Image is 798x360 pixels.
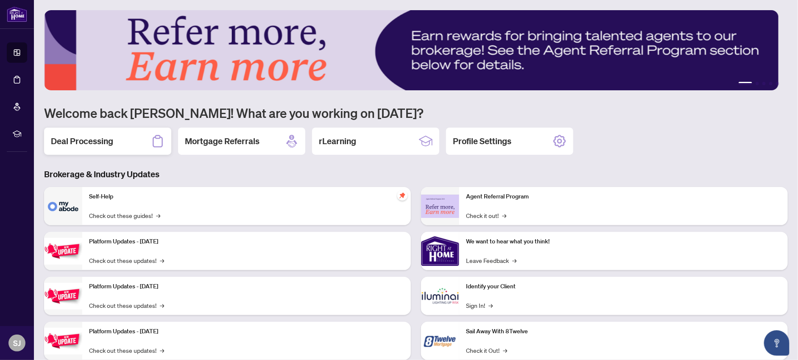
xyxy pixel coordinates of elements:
a: Check out these updates!→ [89,346,164,355]
p: Identify your Client [466,282,781,291]
a: Check out these updates!→ [89,256,164,265]
h2: rLearning [319,135,356,147]
img: Platform Updates - July 21, 2025 [44,238,82,265]
p: Platform Updates - [DATE] [89,282,404,291]
h2: Deal Processing [51,135,113,147]
img: Identify your Client [421,277,459,315]
img: Slide 0 [44,10,778,90]
img: Agent Referral Program [421,195,459,218]
img: We want to hear what you think! [421,232,459,270]
span: → [160,346,164,355]
button: 1 [739,82,752,85]
span: pushpin [397,190,407,201]
a: Sign In!→ [466,301,493,310]
span: → [503,346,507,355]
p: Sail Away With 8Twelve [466,327,781,336]
span: → [160,301,164,310]
a: Check out these updates!→ [89,301,164,310]
a: Check out these guides!→ [89,211,160,220]
span: SJ [13,337,21,349]
img: Platform Updates - July 8, 2025 [44,283,82,310]
a: Check it Out!→ [466,346,507,355]
button: 3 [762,82,766,85]
p: Platform Updates - [DATE] [89,327,404,336]
img: Sail Away With 8Twelve [421,322,459,360]
span: → [156,211,160,220]
h1: Welcome back [PERSON_NAME]! What are you working on [DATE]? [44,105,788,121]
p: We want to hear what you think! [466,237,781,246]
button: 2 [756,82,759,85]
a: Leave Feedback→ [466,256,516,265]
button: 5 [776,82,779,85]
span: → [160,256,164,265]
img: Platform Updates - June 23, 2025 [44,328,82,354]
span: → [488,301,493,310]
h3: Brokerage & Industry Updates [44,168,788,180]
span: → [512,256,516,265]
img: logo [7,6,27,22]
p: Platform Updates - [DATE] [89,237,404,246]
button: 4 [769,82,773,85]
h2: Profile Settings [453,135,511,147]
img: Self-Help [44,187,82,225]
a: Check it out!→ [466,211,506,220]
span: → [502,211,506,220]
button: Open asap [764,330,790,356]
p: Self-Help [89,192,404,201]
h2: Mortgage Referrals [185,135,259,147]
p: Agent Referral Program [466,192,781,201]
